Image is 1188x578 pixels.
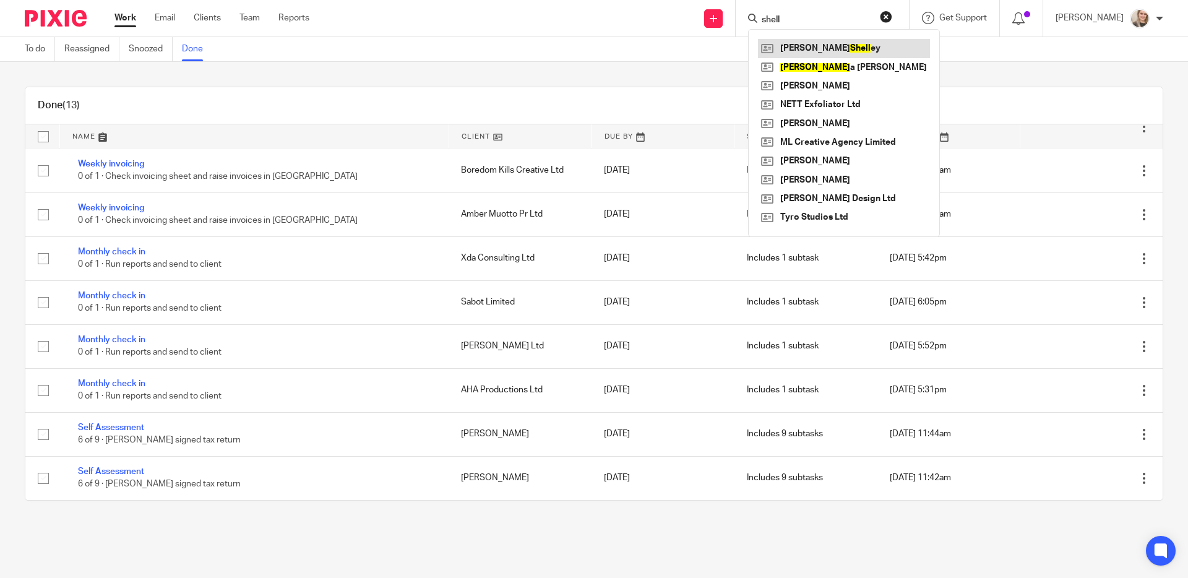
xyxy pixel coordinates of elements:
span: Includes 9 subtasks [747,429,823,438]
td: [DATE] [592,192,734,236]
span: 6 of 9 · [PERSON_NAME] signed tax return [78,480,241,489]
td: Amber Muotto Pr Ltd [449,192,592,236]
span: (13) [62,100,80,110]
span: 0 of 1 · Check invoicing sheet and raise invoices in [GEOGRAPHIC_DATA] [78,217,358,225]
img: IMG_7594.jpg [1130,9,1150,28]
td: [DATE] 11:42am [877,456,1020,500]
td: [DATE] 5:52pm [877,324,1020,368]
span: Subtasks [747,133,790,140]
span: Includes 9 subtasks [747,473,823,482]
td: [DATE] 5:31pm [877,368,1020,412]
span: Includes 1 subtask [747,386,819,394]
span: Includes 1 subtask [747,166,819,175]
button: Clear [880,11,892,23]
td: [DATE] [592,236,734,280]
a: Clients [194,12,221,24]
span: Get Support [939,14,987,22]
span: 0 of 1 · Run reports and send to client [78,261,222,269]
span: 0 of 1 · Run reports and send to client [78,348,222,357]
a: Weekly invoicing [78,204,144,212]
a: Monthly check in [78,248,145,256]
td: [DATE] 10:18am [877,192,1020,236]
td: [DATE] [592,412,734,456]
td: [PERSON_NAME] [449,412,592,456]
a: Reports [278,12,309,24]
td: Sabot Limited [449,280,592,324]
td: [PERSON_NAME] [449,456,592,500]
p: [PERSON_NAME] [1056,12,1124,24]
td: [DATE] 5:42pm [877,236,1020,280]
td: [DATE] [592,368,734,412]
a: Monthly check in [78,291,145,300]
a: Work [114,12,136,24]
td: [DATE] 10:18am [877,149,1020,192]
td: Boredom Kills Creative Ltd [449,149,592,192]
a: Self Assessment [78,467,144,476]
a: Team [239,12,260,24]
span: Includes 1 subtask [747,342,819,350]
td: [DATE] 6:05pm [877,280,1020,324]
td: Xda Consulting Ltd [449,236,592,280]
a: Monthly check in [78,335,145,344]
span: Includes 1 subtask [747,254,819,262]
a: Monthly check in [78,379,145,388]
a: To do [25,37,55,61]
a: Reassigned [64,37,119,61]
td: [DATE] [592,280,734,324]
a: Done [182,37,212,61]
td: [PERSON_NAME] Ltd [449,324,592,368]
td: [DATE] [592,456,734,500]
h1: Done [38,99,80,112]
span: 0 of 1 · Check invoicing sheet and raise invoices in [GEOGRAPHIC_DATA] [78,173,358,181]
span: Includes 1 subtask [747,210,819,218]
td: [DATE] [592,149,734,192]
span: 0 of 1 · Run reports and send to client [78,304,222,313]
a: Self Assessment [78,423,144,432]
a: Snoozed [129,37,173,61]
img: Pixie [25,10,87,27]
a: Weekly invoicing [78,160,144,168]
td: [DATE] 11:44am [877,412,1020,456]
a: Email [155,12,175,24]
td: AHA Productions Ltd [449,368,592,412]
span: 0 of 1 · Run reports and send to client [78,392,222,401]
td: [DATE] [592,324,734,368]
input: Search [760,15,872,26]
span: Includes 1 subtask [747,298,819,306]
span: 6 of 9 · [PERSON_NAME] signed tax return [78,436,241,445]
